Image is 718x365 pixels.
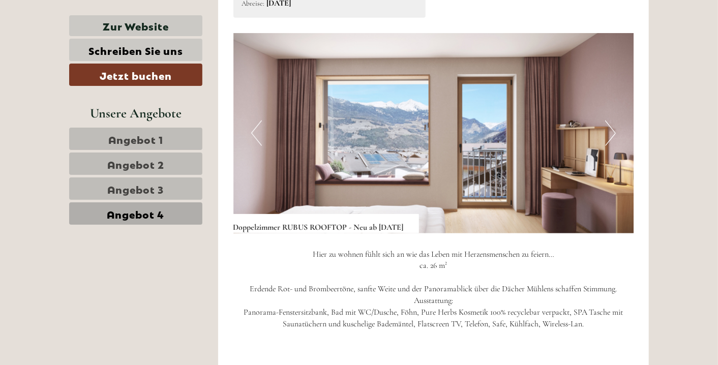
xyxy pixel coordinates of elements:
span: Angebot 2 [107,157,164,171]
button: Previous [251,120,262,146]
small: 16:25 [15,49,144,56]
div: Guten Tag, wie können wir Ihnen helfen? [8,27,149,58]
div: Doppelzimmer RUBUS ROOFTOP - Neu ab [DATE] [233,214,419,233]
a: Zur Website [69,15,202,36]
img: image [233,33,634,233]
a: Schreiben Sie uns [69,39,202,61]
div: Unsere Angebote [69,104,202,123]
p: Hier zu wohnen fühlt sich an wie das Leben mit Herzensmenschen zu feiern… ca. 26 m² Erdende Rot- ... [233,249,634,330]
a: Jetzt buchen [69,64,202,86]
button: Senden [330,263,401,286]
button: Next [605,120,616,146]
span: Angebot 3 [108,181,164,196]
span: Angebot 1 [108,132,163,146]
div: [DATE] [182,8,219,25]
span: Angebot 4 [107,206,165,221]
div: [GEOGRAPHIC_DATA] [15,29,144,38]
